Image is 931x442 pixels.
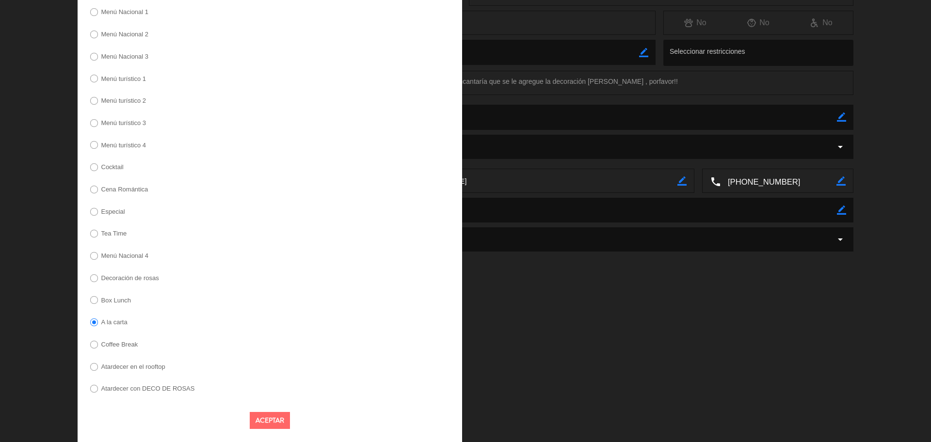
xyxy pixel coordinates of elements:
[639,48,648,57] i: border_color
[101,319,128,325] label: A la carta
[101,341,138,347] label: Coffee Break
[101,275,159,281] label: Decoración de rosas
[837,112,846,122] i: border_color
[101,208,125,215] label: Especial
[101,363,165,370] label: Atardecer en el rooftop
[101,142,146,148] label: Menú turístico 4
[835,234,846,245] span: arrow_drop_down
[101,385,195,392] label: Atardecer con DECO DE ROSAS
[101,253,149,259] label: Menú Nacional 4
[101,230,127,237] label: Tea Time
[250,412,290,429] button: Aceptar
[836,176,846,186] i: border_color
[677,176,687,186] i: border_color
[710,176,721,187] i: local_phone
[101,120,146,126] label: Menú turístico 3
[78,71,853,95] div: Cumplo 3 años de aniversario con mi pareja, es la segunda vez que volvemos a este lugar hermoso y...
[727,16,790,29] div: No
[790,16,853,29] div: No
[835,141,846,153] i: arrow_drop_down
[101,97,146,104] label: Menú turístico 2
[101,31,149,37] label: Menú Nacional 2
[101,76,146,82] label: Menú turístico 1
[101,164,124,170] label: Cocktail
[837,205,846,215] i: border_color
[101,9,149,15] label: Menú Nacional 1
[101,186,148,192] label: Cena Romántica
[664,16,727,29] div: No
[101,297,131,303] label: Box Lunch
[101,53,149,60] label: Menú Nacional 3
